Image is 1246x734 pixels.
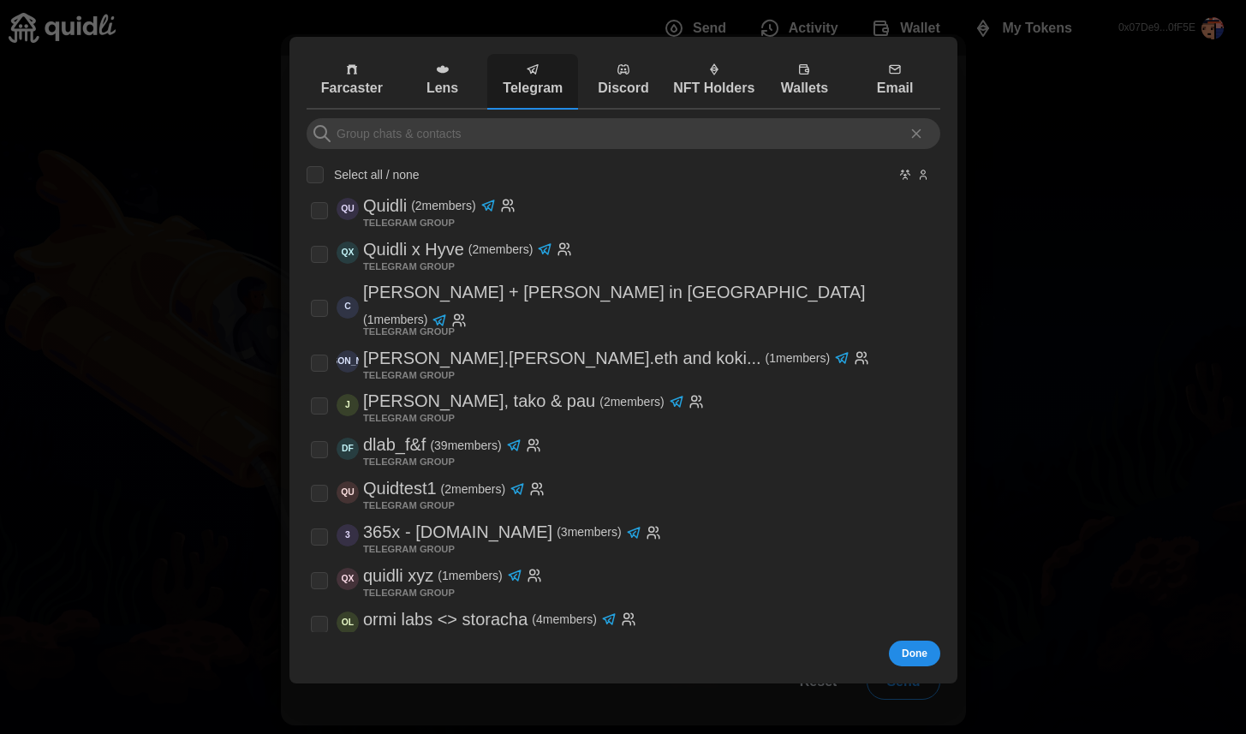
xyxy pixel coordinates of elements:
[401,78,483,99] p: Lens
[363,415,455,422] p: TELEGRAM GROUP
[363,562,433,590] p: quidli xyz
[337,394,359,416] span: Justin, tako & pau
[672,78,754,99] p: NFT Holders
[763,78,845,99] p: Wallets
[363,546,455,553] p: TELEGRAM GROUP
[337,612,359,634] span: ormi labs <> storacha
[902,642,927,665] span: Done
[599,393,664,410] p: ( 2 members)
[337,242,359,264] span: Quidli x Hyve
[765,349,829,367] p: ( 1 members)
[363,329,455,336] p: TELEGRAM GROUP
[492,78,574,99] p: Telegram
[363,387,595,415] p: [PERSON_NAME], tako & pau
[307,118,940,149] input: Group chats & contacts
[337,198,359,220] span: Quidli
[363,590,455,597] p: TELEGRAM GROUP
[363,343,761,372] p: [PERSON_NAME].[PERSON_NAME].eth and koki...
[337,350,359,373] span: justin.ahn.eth and koki | 0xC
[324,166,420,183] label: Select all / none
[337,295,359,318] span: Chad + Justin in Paris
[363,503,455,510] p: TELEGRAM GROUP
[337,480,359,503] span: Quidtest1
[363,263,455,270] p: TELEGRAM GROUP
[363,606,528,634] p: ormi labs <> storacha
[916,168,930,182] button: Hide Users
[363,278,866,307] p: [PERSON_NAME] + [PERSON_NAME] in [GEOGRAPHIC_DATA]
[363,474,437,503] p: Quidtest1
[468,241,532,258] p: ( 2 members)
[337,438,359,460] span: dlab_f&f
[898,168,912,182] button: Hide Groups
[363,518,552,546] p: 365x - [DOMAIN_NAME]
[363,235,464,263] p: Quidli x Hyve
[337,524,359,546] span: 365x - Quid.li
[438,567,502,584] p: ( 1 members)
[582,78,665,99] p: Discord
[363,372,455,379] p: TELEGRAM GROUP
[430,437,501,454] p: ( 39 members)
[889,641,940,666] button: Done
[411,197,475,214] p: ( 2 members)
[337,568,359,590] span: quidli xyz
[854,78,936,99] p: Email
[557,523,621,540] p: ( 3 members)
[363,431,426,459] p: dlab_f&f
[532,611,596,628] p: ( 4 members)
[363,192,407,220] p: Quidli
[363,459,455,466] p: TELEGRAM GROUP
[363,311,427,328] p: ( 1 members)
[440,480,504,497] p: ( 2 members)
[310,78,392,99] p: Farcaster
[363,220,455,227] p: TELEGRAM GROUP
